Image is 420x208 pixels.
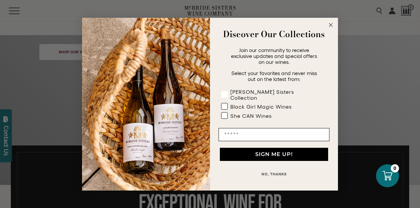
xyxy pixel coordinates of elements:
[230,89,316,101] div: [PERSON_NAME] Sisters Collection
[223,28,325,40] strong: Discover Our Collections
[230,113,272,119] div: She CAN Wines
[327,21,335,29] button: Close dialog
[82,18,210,191] img: 42653730-7e35-4af7-a99d-12bf478283cf.jpeg
[231,47,317,65] span: Join our community to receive exclusive updates and special offers on our wines.
[391,164,399,172] div: 0
[219,128,329,141] input: Email
[230,104,292,110] div: Black Girl Magic Wines
[231,70,317,82] span: Select your favorites and never miss out on the latest from:
[220,148,328,161] button: SIGN ME UP!
[219,168,329,181] button: NO, THANKS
